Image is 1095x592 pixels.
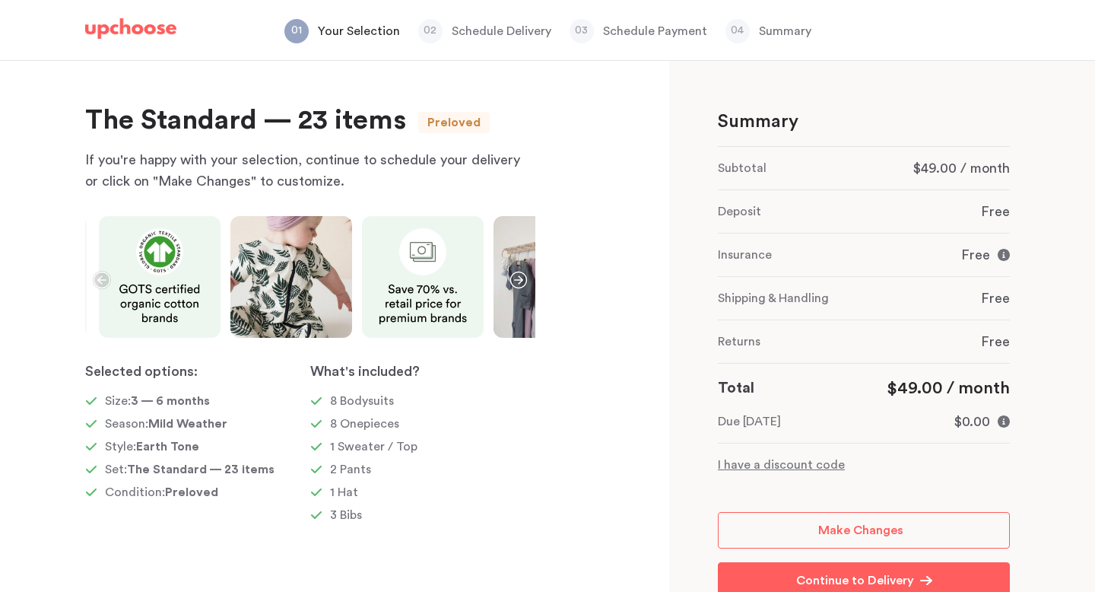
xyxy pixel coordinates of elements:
[330,483,358,501] p: 1 Hat
[603,22,707,40] p: Schedule Payment
[330,392,394,410] p: 8 Bodysuits
[127,463,275,476] span: The Standard — 23 items
[330,460,371,479] p: 2 Pants
[85,18,176,40] img: UpChoose
[105,415,227,433] p: Season:
[718,146,1010,474] div: 0
[418,21,443,40] p: 02
[99,216,221,338] img: img1
[570,21,594,40] p: 03
[105,460,275,479] p: Set:
[981,289,1010,307] p: Free
[148,418,227,430] span: Mild Weather
[818,524,903,536] span: Make Changes
[136,441,199,453] span: Earth Tone
[85,104,406,137] div: The Standard — 23 items
[718,202,761,221] p: Deposit
[981,333,1010,351] p: Free
[310,362,535,380] p: What's included?
[718,412,781,431] p: Due [DATE]
[85,18,176,46] a: UpChoose
[718,289,829,307] p: Shipping & Handling
[887,380,1010,396] span: $49.00 / month
[85,153,520,188] span: If you're happy with your selection, continue to schedule your delivery or click on "Make Changes...
[796,571,914,590] p: Continue to Delivery
[718,110,798,134] p: Summary
[284,21,309,40] p: 01
[961,246,990,264] p: Free
[105,483,218,501] p: Condition:
[330,415,399,433] p: 8 Onepieces
[954,412,990,431] p: $0.00
[427,115,481,130] button: Preloved
[362,216,484,338] img: img3
[165,486,218,498] span: Preloved
[718,333,760,351] p: Returns
[330,506,362,524] p: 3 Bibs
[718,376,754,400] p: Total
[981,202,1010,221] p: Free
[85,362,310,380] p: Selected options:
[913,161,1010,175] span: $49.00 / month
[330,438,417,456] p: 1 Sweater / Top
[105,438,199,456] p: Style:
[718,456,1010,474] p: I have a discount code
[759,22,811,40] p: Summary
[105,392,210,410] p: Size:
[318,22,400,40] p: Your Selection
[725,21,750,40] p: 04
[230,216,352,338] img: img2
[131,395,210,407] span: 3 — 6 months
[718,246,772,264] p: Insurance
[718,159,766,177] p: Subtotal
[452,22,551,40] p: Schedule Delivery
